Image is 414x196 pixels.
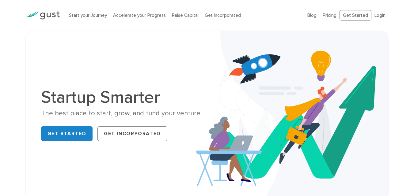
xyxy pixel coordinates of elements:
a: Get Started [41,126,93,141]
h1: Startup Smarter [41,89,203,106]
img: Gust Logo [25,11,60,20]
a: Login [374,13,386,18]
a: Get Started [340,10,371,21]
a: Accelerate your Progress [113,13,166,18]
a: Start your Journey [69,13,107,18]
a: Get Incorporated [205,13,241,18]
a: Blog [307,13,317,18]
a: Pricing [323,13,336,18]
a: Raise Capital [172,13,199,18]
div: The best place to start, grow, and fund your venture. [41,109,203,118]
a: Get Incorporated [97,126,167,141]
